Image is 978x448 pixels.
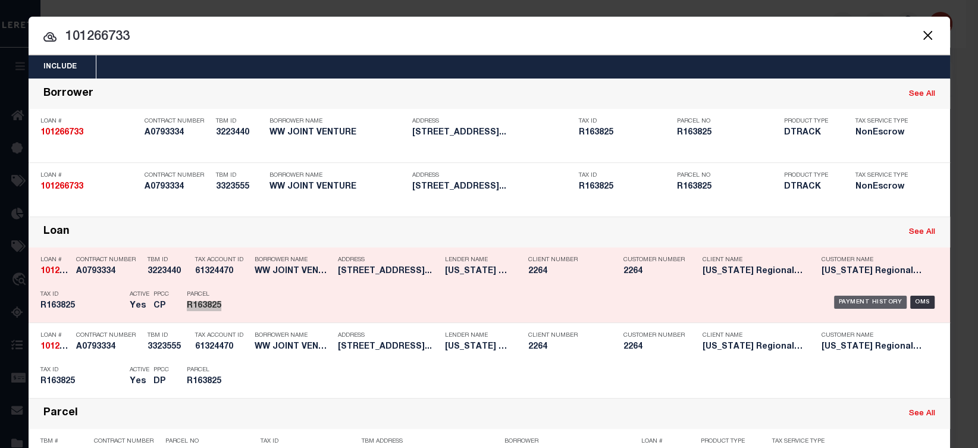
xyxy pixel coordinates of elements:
div: Borrower [43,87,93,101]
h5: Texas Regional Bank [445,267,510,277]
h5: R163825 [677,182,778,192]
p: Tax Account ID [195,256,249,264]
p: Borrower Name [269,118,406,125]
h5: 2264 [623,267,683,277]
p: Borrower Name [255,332,332,339]
p: Parcel No [677,172,778,179]
h5: 3323555 [148,342,189,352]
strong: 101266733 [40,343,83,351]
div: OMS [910,296,935,309]
p: Tax Service Type [772,438,826,445]
h5: Texas Regional Bank [822,267,923,277]
p: Customer Number [623,332,685,339]
h5: 394 VAIL RIVER ROAD DRIPPING SP... [412,182,573,192]
p: Product Type [701,438,754,445]
h5: CP [153,301,169,311]
h5: 3223440 [216,128,264,138]
p: Lender Name [445,256,510,264]
p: Client Name [703,332,804,339]
p: Parcel [187,366,240,374]
p: TBM # [40,438,88,445]
h5: 394 VAIL RIVER ROAD DRIPPING SP... [338,267,439,277]
p: Contract Number [76,256,142,264]
h5: 101266733 [40,128,139,138]
p: Contract Number [76,332,142,339]
h5: Yes [130,301,148,311]
p: Product Type [784,118,838,125]
button: Include [29,55,92,79]
p: TBM ID [216,118,264,125]
h5: Texas Regional Bank [445,342,510,352]
p: TBM ID [148,256,189,264]
p: Tax Service Type [855,118,915,125]
p: Tax Service Type [855,172,915,179]
p: Parcel No [165,438,255,445]
p: Address [338,332,439,339]
h5: 394 VAIL RIVER ROAD DRIPPING SP... [338,342,439,352]
h5: DTRACK [784,182,838,192]
p: PPCC [153,291,169,298]
p: Customer Number [623,256,685,264]
h5: Texas Regional Bank [703,342,804,352]
h5: R163825 [677,128,778,138]
p: Tax ID [40,291,124,298]
h5: 101266733 [40,182,139,192]
p: Loan # [641,438,695,445]
h5: 61324470 [195,342,249,352]
p: Tax ID [261,438,356,445]
h5: WW JOINT VENTURE [269,182,406,192]
h5: 2264 [528,342,606,352]
h5: WW JOINT VENTURE [269,128,406,138]
p: TBM ID [148,332,189,339]
p: Loan # [40,332,70,339]
a: See All [909,228,935,236]
a: See All [909,410,935,418]
h5: R163825 [579,182,671,192]
h5: NonEscrow [855,128,915,138]
p: Tax ID [579,172,671,179]
p: TBM Address [362,438,499,445]
h5: 101266733 [40,342,70,352]
p: Lender Name [445,332,510,339]
p: Tax ID [579,118,671,125]
h5: A0793334 [76,267,142,277]
h5: 3323555 [216,182,264,192]
h5: 3223440 [148,267,189,277]
strong: 101266733 [40,267,83,275]
p: Contract Number [145,118,210,125]
p: Address [412,118,573,125]
strong: 101266733 [40,183,83,191]
h5: Texas Regional Bank [703,267,804,277]
p: Client Name [703,256,804,264]
p: Borrower Name [269,172,406,179]
p: Borrower Name [255,256,332,264]
h5: R163825 [40,377,124,387]
h5: 2264 [528,267,606,277]
div: Loan [43,225,70,239]
h5: DP [153,377,169,387]
h5: 2264 [623,342,683,352]
p: Customer Name [822,332,923,339]
p: Address [338,256,439,264]
p: Client Number [528,256,606,264]
h5: A0793334 [145,182,210,192]
p: TBM ID [216,172,264,179]
h5: Yes [130,377,148,387]
p: Parcel No [677,118,778,125]
a: See All [909,90,935,98]
p: Contract Number [94,438,159,445]
h5: R163825 [40,301,124,311]
h5: R163825 [579,128,671,138]
p: Address [412,172,573,179]
div: Parcel [43,407,78,421]
h5: 101266733 [40,267,70,277]
h5: R163825 [187,377,240,387]
button: Close [920,27,936,43]
h5: R163825 [187,301,240,311]
div: Payment History [834,296,907,309]
h5: Texas Regional Bank [822,342,923,352]
p: Active [130,366,149,374]
p: Customer Name [822,256,923,264]
h5: A0793334 [76,342,142,352]
p: Borrower [504,438,635,445]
